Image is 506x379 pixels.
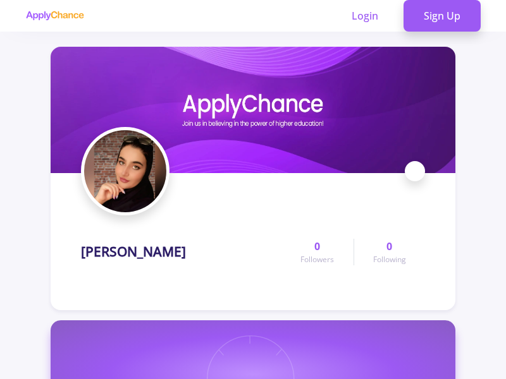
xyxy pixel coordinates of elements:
img: Mehrnush Salehipourcover image [51,47,455,173]
span: 0 [314,239,320,254]
a: 0Following [354,239,425,265]
h1: [PERSON_NAME] [81,244,186,260]
a: 0Followers [281,239,353,265]
span: Following [373,254,406,265]
span: Followers [300,254,334,265]
img: Mehrnush Salehipouravatar [84,130,166,212]
span: 0 [386,239,392,254]
img: applychance logo text only [25,11,84,21]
